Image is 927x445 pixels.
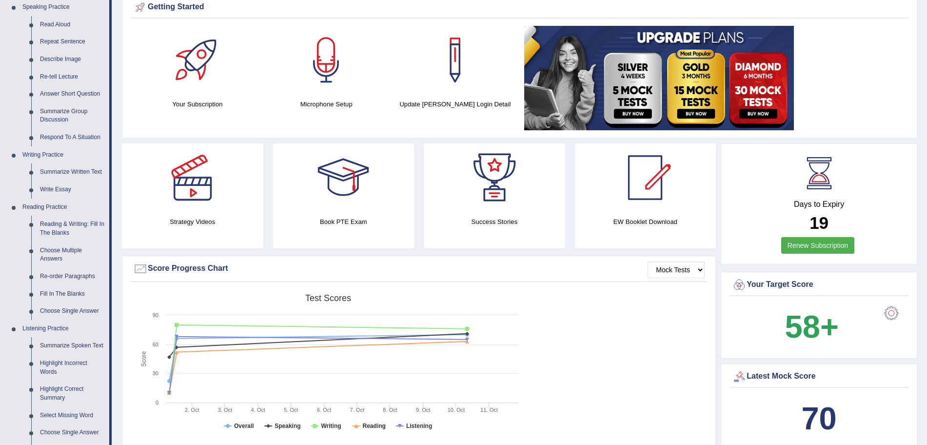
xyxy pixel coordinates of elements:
tspan: Reading [363,423,386,429]
h4: Book PTE Exam [273,217,414,227]
a: Writing Practice [18,146,109,164]
a: Repeat Sentence [36,33,109,51]
text: 60 [153,342,158,347]
h4: EW Booklet Download [575,217,716,227]
a: Summarize Written Text [36,163,109,181]
a: Renew Subscription [781,237,855,254]
a: Listening Practice [18,320,109,338]
a: Answer Short Question [36,85,109,103]
tspan: Overall [234,423,254,429]
h4: Days to Expiry [732,200,906,209]
a: Select Missing Word [36,407,109,425]
tspan: 10. Oct [448,407,465,413]
b: 19 [809,213,828,232]
tspan: Test scores [305,293,351,303]
a: Describe Image [36,51,109,68]
a: Summarize Spoken Text [36,337,109,355]
text: 90 [153,312,158,318]
tspan: Listening [406,423,432,429]
tspan: 2. Oct [185,407,199,413]
div: Latest Mock Score [732,369,906,384]
div: Your Target Score [732,278,906,292]
a: Fill In The Blanks [36,285,109,303]
img: small5.jpg [524,26,794,130]
tspan: Score [140,351,147,367]
tspan: 8. Oct [383,407,397,413]
h4: Microphone Setup [267,99,386,109]
h4: Your Subscription [138,99,257,109]
tspan: 3. Oct [218,407,232,413]
a: Highlight Correct Summary [36,381,109,406]
a: Read Aloud [36,16,109,34]
a: Write Essay [36,181,109,199]
tspan: 6. Oct [317,407,331,413]
tspan: 9. Oct [416,407,430,413]
text: 0 [156,400,158,405]
a: Reading & Writing: Fill In The Blanks [36,216,109,242]
tspan: 4. Oct [251,407,265,413]
a: Reading Practice [18,199,109,216]
a: Re-order Paragraphs [36,268,109,285]
h4: Update [PERSON_NAME] Login Detail [395,99,514,109]
a: Summarize Group Discussion [36,103,109,129]
a: Choose Single Answer [36,424,109,442]
b: 70 [801,401,836,436]
h4: Strategy Videos [122,217,263,227]
tspan: 5. Oct [284,407,298,413]
b: 58+ [785,309,839,344]
tspan: 7. Oct [350,407,364,413]
a: Re-tell Lecture [36,68,109,86]
tspan: Speaking [275,423,300,429]
a: Highlight Incorrect Words [36,355,109,381]
tspan: 11. Oct [480,407,497,413]
a: Respond To A Situation [36,129,109,146]
tspan: Writing [321,423,341,429]
div: Score Progress Chart [133,262,705,276]
a: Choose Single Answer [36,303,109,320]
h4: Success Stories [424,217,565,227]
a: Choose Multiple Answers [36,242,109,268]
text: 30 [153,370,158,376]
